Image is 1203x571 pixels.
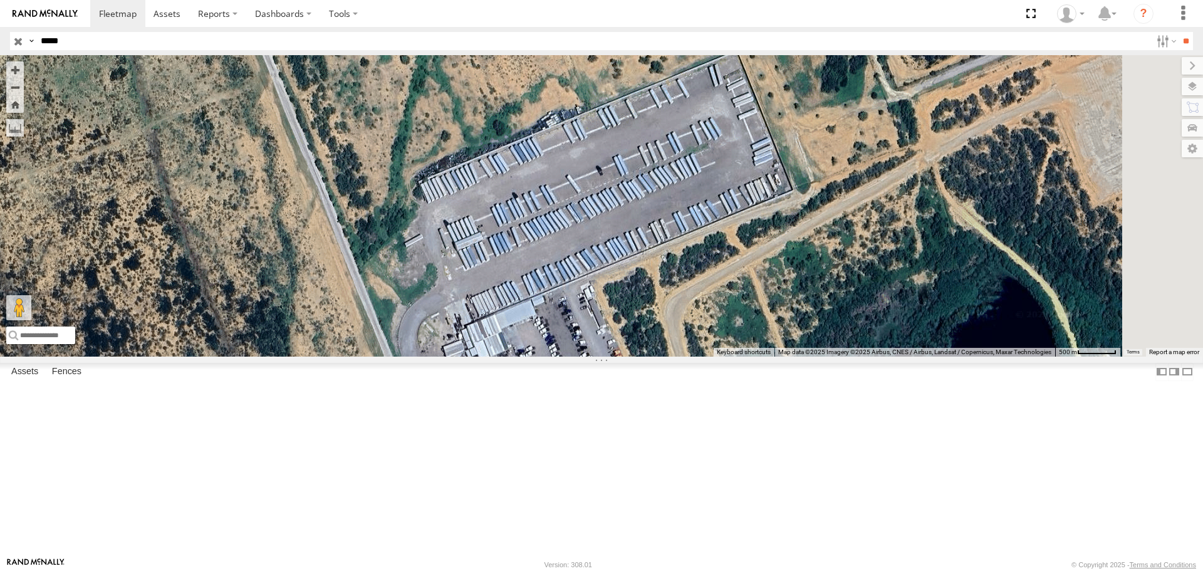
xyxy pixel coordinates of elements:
label: Search Query [26,32,36,50]
button: Zoom in [6,61,24,78]
label: Dock Summary Table to the Left [1155,363,1168,381]
label: Assets [5,364,44,381]
label: Hide Summary Table [1181,363,1194,381]
span: 500 m [1059,348,1077,355]
i: ? [1133,4,1154,24]
label: Map Settings [1182,140,1203,157]
a: Visit our Website [7,558,65,571]
button: Drag Pegman onto the map to open Street View [6,295,31,320]
label: Search Filter Options [1152,32,1179,50]
button: Keyboard shortcuts [717,348,771,357]
label: Fences [46,364,88,381]
img: rand-logo.svg [13,9,78,18]
div: Version: 308.01 [544,561,592,568]
div: Michael Sanchez [1053,4,1089,23]
span: Map data ©2025 Imagery ©2025 Airbus, CNES / Airbus, Landsat / Copernicus, Maxar Technologies [778,348,1051,355]
button: Zoom out [6,78,24,96]
label: Measure [6,119,24,137]
div: © Copyright 2025 - [1071,561,1196,568]
button: Zoom Home [6,96,24,113]
a: Terms (opens in new tab) [1127,349,1140,354]
button: Map Scale: 500 m per 59 pixels [1055,348,1120,357]
a: Terms and Conditions [1130,561,1196,568]
label: Dock Summary Table to the Right [1168,363,1180,381]
a: Report a map error [1149,348,1199,355]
